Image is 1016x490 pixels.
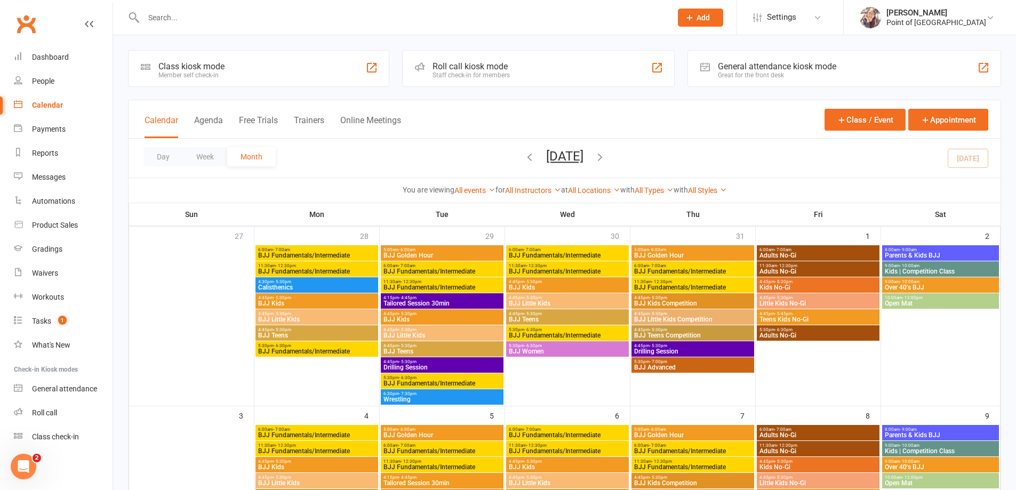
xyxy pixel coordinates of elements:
[194,115,223,138] button: Agenda
[884,448,997,454] span: Kids | Competition Class
[902,475,923,480] span: - 12:00pm
[258,475,376,480] span: 4:45pm
[678,9,723,27] button: Add
[634,284,752,291] span: BJJ Fundamentals/Intermediate
[364,406,379,424] div: 4
[524,247,541,252] span: - 7:00am
[524,311,542,316] span: - 5:30pm
[399,295,417,300] span: - 4:45pm
[383,464,501,470] span: BJJ Fundamentals/Intermediate
[505,186,561,195] a: All Instructors
[526,443,547,448] span: - 12:30pm
[634,443,752,448] span: 6:00am
[508,252,627,259] span: BJJ Fundamentals/Intermediate
[615,406,630,424] div: 6
[649,443,666,448] span: - 7:00am
[649,263,666,268] span: - 7:00am
[274,279,291,284] span: - 5:30pm
[508,300,627,307] span: BJJ Little Kids
[634,252,752,259] span: BJJ Golden Hour
[32,293,64,301] div: Workouts
[145,115,178,138] button: Calendar
[634,448,752,454] span: BJJ Fundamentals/Intermediate
[32,125,66,133] div: Payments
[14,377,113,401] a: General attendance kiosk mode
[14,165,113,189] a: Messages
[401,279,421,284] span: - 12:30pm
[14,117,113,141] a: Payments
[630,203,756,226] th: Thu
[688,186,727,195] a: All Styles
[14,93,113,117] a: Calendar
[884,464,997,470] span: Over 40's BJJ
[524,279,542,284] span: - 5:30pm
[239,115,278,138] button: Free Trials
[258,311,376,316] span: 4:45pm
[900,459,919,464] span: - 10:00am
[383,252,501,259] span: BJJ Golden Hour
[508,427,627,432] span: 6:00am
[508,279,627,284] span: 4:45pm
[759,247,877,252] span: 6:00am
[383,448,501,454] span: BJJ Fundamentals/Intermediate
[884,263,997,268] span: 9:00am
[775,475,793,480] span: - 5:30pm
[650,295,667,300] span: - 5:30pm
[900,427,917,432] span: - 9:00am
[258,300,376,307] span: BJJ Kids
[759,327,877,332] span: 5:30pm
[508,327,627,332] span: 5:30pm
[32,77,54,85] div: People
[239,406,254,424] div: 3
[383,391,501,396] span: 6:30pm
[985,227,1000,244] div: 2
[508,284,627,291] span: BJJ Kids
[258,284,376,291] span: Calisthenics
[759,263,877,268] span: 11:30am
[759,279,877,284] span: 4:45pm
[258,432,376,438] span: BJJ Fundamentals/Intermediate
[866,406,881,424] div: 8
[759,295,877,300] span: 4:45pm
[634,432,752,438] span: BJJ Golden Hour
[399,327,417,332] span: - 5:30pm
[495,186,505,194] strong: for
[14,333,113,357] a: What's New
[14,309,113,333] a: Tasks 1
[718,61,836,71] div: General attendance kiosk mode
[401,459,421,464] span: - 12:30pm
[258,252,376,259] span: BJJ Fundamentals/Intermediate
[32,432,79,441] div: Class check-in
[383,396,501,403] span: Wrestling
[759,284,877,291] span: Kids No-Gi
[775,311,793,316] span: - 5:45pm
[258,279,376,284] span: 4:30pm
[258,464,376,470] span: BJJ Kids
[767,5,796,29] span: Settings
[900,279,919,284] span: - 10:00am
[399,375,417,380] span: - 6:30pm
[274,475,291,480] span: - 5:30pm
[884,475,997,480] span: 10:00am
[650,475,667,480] span: - 5:30pm
[258,343,376,348] span: 5:30pm
[140,10,664,25] input: Search...
[14,189,113,213] a: Automations
[524,295,542,300] span: - 5:30pm
[759,432,877,438] span: Adults No-Gi
[258,247,376,252] span: 6:00am
[508,343,627,348] span: 5:30pm
[254,203,380,226] th: Mon
[649,247,666,252] span: - 6:00am
[634,316,752,323] span: BJJ Little Kids Competition
[32,53,69,61] div: Dashboard
[360,227,379,244] div: 28
[900,443,919,448] span: - 10:00am
[32,173,66,181] div: Messages
[886,18,986,27] div: Point of [GEOGRAPHIC_DATA]
[14,261,113,285] a: Waivers
[652,459,672,464] span: - 12:30pm
[14,213,113,237] a: Product Sales
[383,380,501,387] span: BJJ Fundamentals/Intermediate
[775,459,793,464] span: - 5:30pm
